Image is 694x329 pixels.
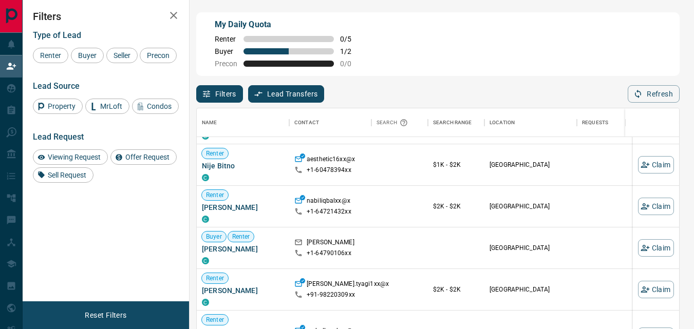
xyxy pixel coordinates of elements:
span: Renter [202,274,228,283]
span: Buyer [215,47,237,55]
div: Contact [289,108,371,137]
div: MrLoft [85,99,129,114]
button: Claim [638,281,674,298]
button: Claim [638,156,674,173]
span: 1 / 2 [340,47,363,55]
p: aesthetic16xx@x [307,155,355,166]
span: Renter [228,233,254,241]
span: MrLoft [97,102,126,110]
div: Requests [577,108,669,137]
span: Renter [215,35,237,43]
div: Name [197,108,289,137]
p: +1- 64790106xx [307,249,351,258]
button: Filters [196,85,243,103]
div: Viewing Request [33,149,108,165]
div: Offer Request [110,149,177,165]
p: [GEOGRAPHIC_DATA] [490,244,572,253]
span: Property [44,102,79,110]
div: condos.ca [202,174,209,181]
div: Requests [582,108,608,137]
p: nabiliqbalxx@x [307,197,350,207]
span: [PERSON_NAME] [202,285,284,296]
div: condos.ca [202,257,209,264]
span: Seller [110,51,134,60]
div: condos.ca [202,299,209,306]
p: $2K - $2K [433,202,479,211]
span: Renter [202,191,228,200]
span: Precon [215,60,237,68]
div: Search Range [433,108,472,137]
span: Offer Request [122,153,173,161]
div: Location [484,108,577,137]
button: Reset Filters [78,306,133,324]
span: Condos [143,102,175,110]
p: [GEOGRAPHIC_DATA] [490,285,572,294]
span: Nije Bitno [202,161,284,171]
div: Property [33,99,83,114]
span: Renter [202,316,228,324]
p: +1- 64721432xx [307,207,351,216]
p: My Daily Quota [215,18,363,31]
span: Buyer [74,51,100,60]
button: Claim [638,239,674,257]
p: +1- 60478394xx [307,166,351,175]
p: $1K - $2K [433,160,479,169]
span: [PERSON_NAME] [202,244,284,254]
span: Buyer [202,233,226,241]
p: [PERSON_NAME].tyagi1xx@x [307,280,389,291]
span: Lead Source [33,81,80,91]
span: [PERSON_NAME] [202,202,284,212]
div: Name [202,108,217,137]
span: Precon [143,51,173,60]
div: Search [377,108,410,137]
span: Lead Request [33,132,84,142]
div: Precon [140,48,177,63]
div: condos.ca [202,216,209,223]
p: $2K - $2K [433,285,479,294]
button: Claim [638,198,674,215]
span: 0 / 5 [340,35,363,43]
p: [PERSON_NAME] [307,238,354,249]
div: Sell Request [33,167,93,183]
span: Viewing Request [44,153,104,161]
button: Lead Transfers [248,85,325,103]
div: Buyer [71,48,104,63]
span: Sell Request [44,171,90,179]
div: Renter [33,48,68,63]
div: Location [490,108,515,137]
button: Refresh [628,85,680,103]
span: Type of Lead [33,30,81,40]
span: 0 / 0 [340,60,363,68]
span: Renter [202,149,228,158]
span: Renter [36,51,65,60]
div: Seller [106,48,138,63]
div: Search Range [428,108,484,137]
p: [GEOGRAPHIC_DATA] [490,161,572,169]
h2: Filters [33,10,179,23]
div: Contact [294,108,319,137]
p: [GEOGRAPHIC_DATA] [490,202,572,211]
p: +91- 98220309xx [307,291,355,299]
div: Condos [132,99,179,114]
